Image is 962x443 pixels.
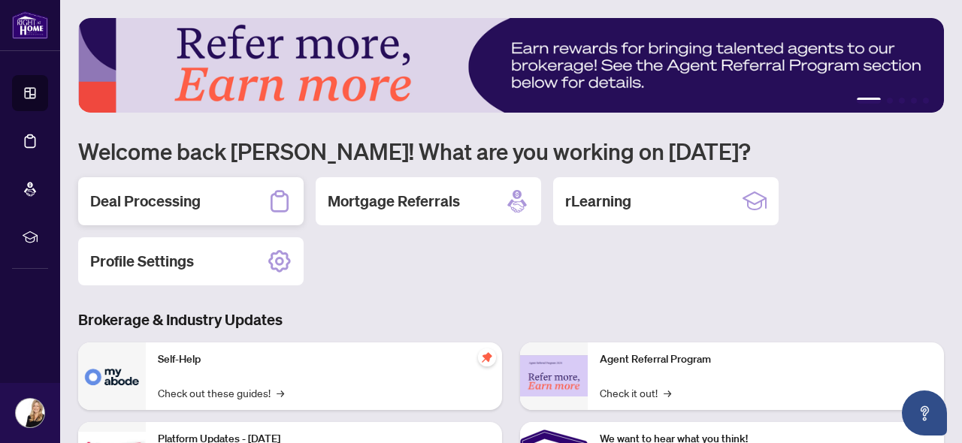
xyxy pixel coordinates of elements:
[90,191,201,212] h2: Deal Processing
[78,309,944,330] h3: Brokerage & Industry Updates
[520,355,588,396] img: Agent Referral Program
[328,191,460,212] h2: Mortgage Referrals
[12,11,48,39] img: logo
[902,390,947,435] button: Open asap
[600,351,932,368] p: Agent Referral Program
[158,351,490,368] p: Self-Help
[78,342,146,410] img: Self-Help
[899,98,905,104] button: 3
[664,384,671,401] span: →
[478,348,496,366] span: pushpin
[158,384,284,401] a: Check out these guides!→
[923,98,929,104] button: 5
[78,137,944,165] h1: Welcome back [PERSON_NAME]! What are you working on [DATE]?
[600,384,671,401] a: Check it out!→
[911,98,917,104] button: 4
[90,251,194,272] h2: Profile Settings
[78,18,944,113] img: Slide 0
[565,191,631,212] h2: rLearning
[887,98,893,104] button: 2
[277,384,284,401] span: →
[857,98,881,104] button: 1
[16,399,44,427] img: Profile Icon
